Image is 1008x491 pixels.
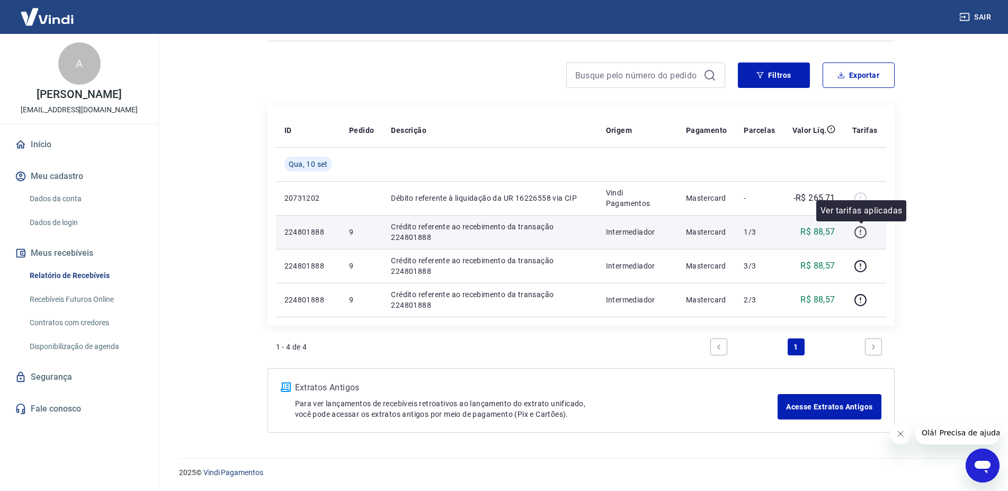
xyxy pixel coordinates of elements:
[37,89,121,100] p: [PERSON_NAME]
[13,365,146,389] a: Segurança
[744,294,775,305] p: 2/3
[800,226,835,238] p: R$ 88,57
[686,227,727,237] p: Mastercard
[13,165,146,188] button: Meu cadastro
[606,294,669,305] p: Intermediador
[284,261,332,271] p: 224801888
[852,125,878,136] p: Tarifas
[25,336,146,358] a: Disponibilização de agenda
[25,289,146,310] a: Recebíveis Futuros Online
[25,312,146,334] a: Contratos com credores
[915,421,1000,444] iframe: Mensagem da empresa
[391,221,588,243] p: Crédito referente ao recebimento da transação 224801888
[778,394,881,419] a: Acesse Extratos Antigos
[793,192,835,204] p: -R$ 265,71
[25,265,146,287] a: Relatório de Recebíveis
[800,260,835,272] p: R$ 88,57
[6,7,89,16] span: Olá! Precisa de ajuda?
[349,261,374,271] p: 9
[575,67,699,83] input: Busque pelo número do pedido
[391,255,588,276] p: Crédito referente ao recebimento da transação 224801888
[391,289,588,310] p: Crédito referente ao recebimento da transação 224801888
[957,7,995,27] button: Sair
[710,338,727,355] a: Previous page
[391,125,426,136] p: Descrição
[865,338,882,355] a: Next page
[349,294,374,305] p: 9
[203,468,263,477] a: Vindi Pagamentos
[686,125,727,136] p: Pagamento
[823,63,895,88] button: Exportar
[284,294,332,305] p: 224801888
[966,449,1000,483] iframe: Botão para abrir a janela de mensagens
[284,125,292,136] p: ID
[686,193,727,203] p: Mastercard
[284,227,332,237] p: 224801888
[800,293,835,306] p: R$ 88,57
[738,63,810,88] button: Filtros
[284,193,332,203] p: 20731202
[13,397,146,421] a: Fale conosco
[606,261,669,271] p: Intermediador
[744,227,775,237] p: 1/3
[744,193,775,203] p: -
[21,104,138,115] p: [EMAIL_ADDRESS][DOMAIN_NAME]
[25,212,146,234] a: Dados de login
[686,294,727,305] p: Mastercard
[289,159,328,169] span: Qua, 10 set
[606,227,669,237] p: Intermediador
[706,334,886,360] ul: Pagination
[276,342,307,352] p: 1 - 4 de 4
[606,188,669,209] p: Vindi Pagamentos
[391,193,588,203] p: Débito referente à liquidação da UR 16226558 via CIP
[349,227,374,237] p: 9
[820,204,902,217] p: Ver tarifas aplicadas
[179,467,983,478] p: 2025 ©
[890,423,911,444] iframe: Fechar mensagem
[13,242,146,265] button: Meus recebíveis
[744,261,775,271] p: 3/3
[349,125,374,136] p: Pedido
[295,381,778,394] p: Extratos Antigos
[792,125,827,136] p: Valor Líq.
[295,398,778,419] p: Para ver lançamentos de recebíveis retroativos ao lançamento do extrato unificado, você pode aces...
[788,338,805,355] a: Page 1 is your current page
[58,42,101,85] div: A
[606,125,632,136] p: Origem
[13,133,146,156] a: Início
[686,261,727,271] p: Mastercard
[281,382,291,392] img: ícone
[25,188,146,210] a: Dados da conta
[744,125,775,136] p: Parcelas
[13,1,82,33] img: Vindi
